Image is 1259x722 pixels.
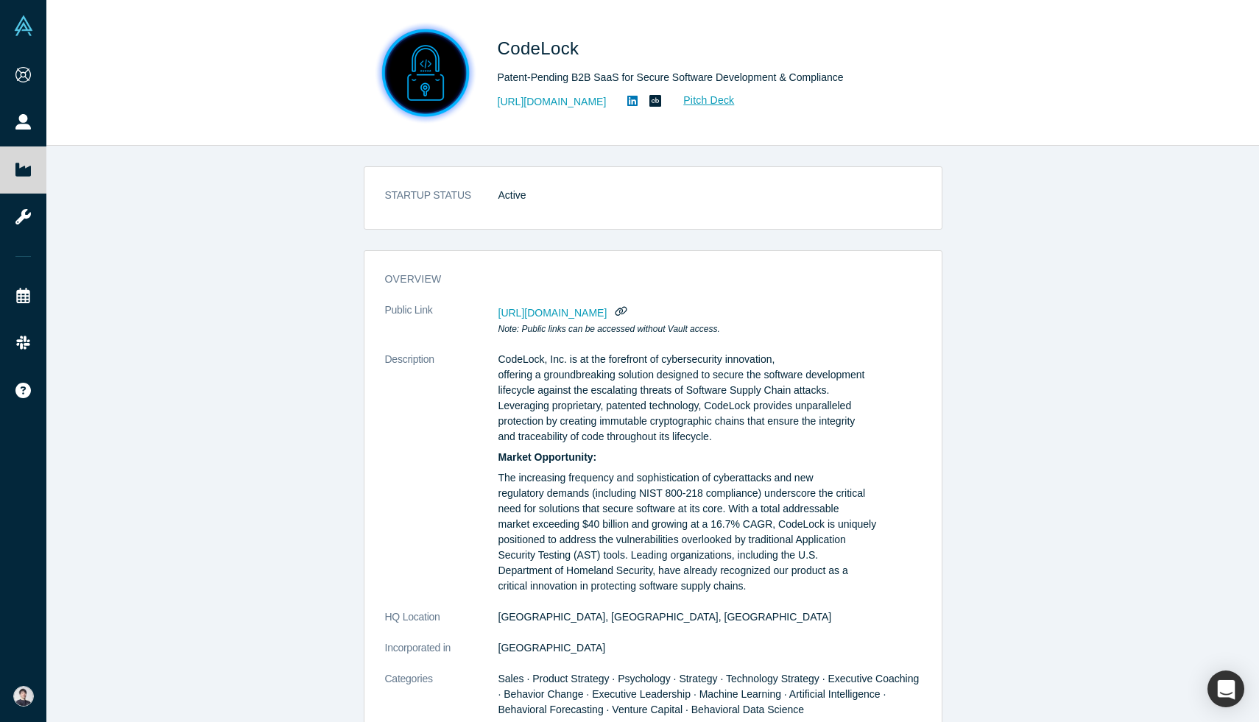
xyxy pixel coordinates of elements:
[385,302,433,318] span: Public Link
[13,686,34,707] img: Katsutoshi Tabata's Account
[667,92,735,109] a: Pitch Deck
[385,609,498,640] dt: HQ Location
[498,94,607,110] a: [URL][DOMAIN_NAME]
[498,38,585,58] span: CodeLock
[385,272,900,287] h3: overview
[498,470,921,594] p: The increasing frequency and sophistication of cyberattacks and new regulatory demands (including...
[498,673,920,715] span: Sales · Product Strategy · Psychology · Strategy · Technology Strategy · Executive Coaching · Beh...
[374,21,477,124] img: CodeLock's Logo
[498,609,921,625] dd: [GEOGRAPHIC_DATA], [GEOGRAPHIC_DATA], [GEOGRAPHIC_DATA]
[385,188,498,219] dt: STARTUP STATUS
[498,70,910,85] div: Patent-Pending B2B SaaS for Secure Software Development & Compliance
[498,640,921,656] dd: [GEOGRAPHIC_DATA]
[498,307,607,319] span: [URL][DOMAIN_NAME]
[498,451,597,463] strong: Market Opportunity:
[13,15,34,36] img: Alchemist Vault Logo
[498,324,720,334] em: Note: Public links can be accessed without Vault access.
[385,640,498,671] dt: Incorporated in
[498,188,921,203] dd: Active
[498,352,921,445] p: CodeLock, Inc. is at the forefront of cybersecurity innovation, offering a groundbreaking solutio...
[385,352,498,609] dt: Description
